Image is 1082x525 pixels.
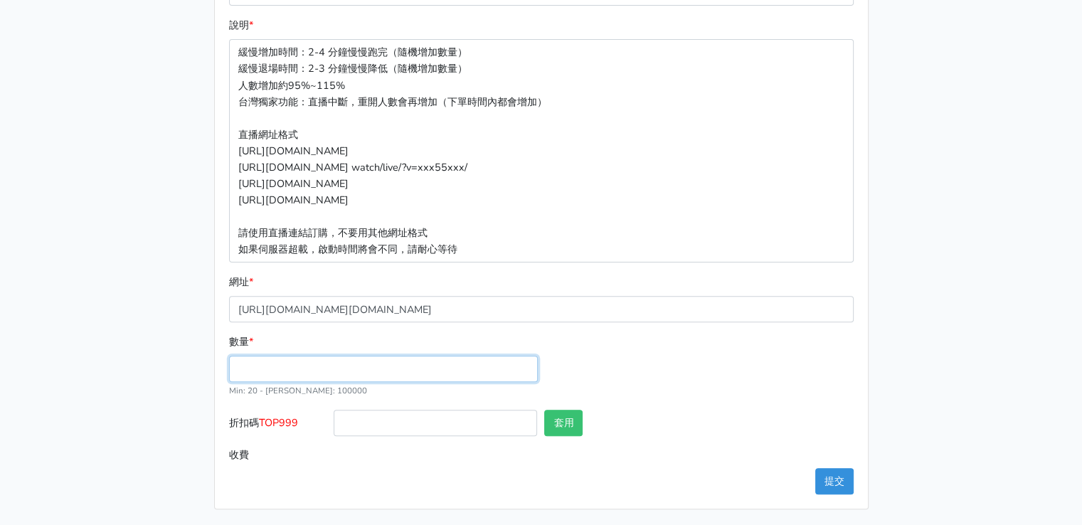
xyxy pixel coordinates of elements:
label: 收費 [226,442,331,468]
label: 網址 [229,274,253,290]
button: 提交 [815,468,854,494]
p: 緩慢增加時間：2-4 分鐘慢慢跑完（隨機增加數量） 緩慢退場時間：2-3 分鐘慢慢降低（隨機增加數量） 人數增加約95%~115% 台灣獨家功能：直播中斷，重開人數會再增加（下單時間內都會增加）... [229,39,854,262]
input: 這邊填入網址 [229,296,854,322]
label: 數量 [229,334,253,350]
label: 折扣碼 [226,410,331,442]
small: Min: 20 - [PERSON_NAME]: 100000 [229,385,367,396]
label: 說明 [229,17,253,33]
button: 套用 [544,410,583,436]
span: TOP999 [259,415,298,430]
